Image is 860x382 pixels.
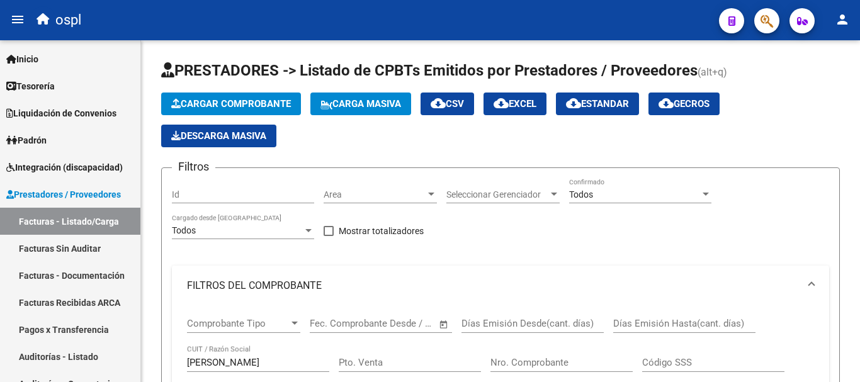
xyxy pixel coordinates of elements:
button: Cargar Comprobante [161,93,301,115]
button: CSV [421,93,474,115]
span: Seleccionar Gerenciador [446,189,548,200]
span: Comprobante Tipo [187,318,289,329]
span: Mostrar totalizadores [339,223,424,239]
span: EXCEL [494,98,536,110]
span: Area [324,189,426,200]
mat-icon: person [835,12,850,27]
span: Tesorería [6,79,55,93]
span: Todos [172,225,196,235]
span: Padrón [6,133,47,147]
button: Gecros [648,93,720,115]
span: Descarga Masiva [171,130,266,142]
mat-expansion-panel-header: FILTROS DEL COMPROBANTE [172,266,829,306]
mat-panel-title: FILTROS DEL COMPROBANTE [187,279,799,293]
button: Descarga Masiva [161,125,276,147]
span: Integración (discapacidad) [6,160,123,174]
span: PRESTADORES -> Listado de CPBTs Emitidos por Prestadores / Proveedores [161,62,698,79]
span: Inicio [6,52,38,66]
mat-icon: cloud_download [494,96,509,111]
h3: Filtros [172,158,215,176]
span: CSV [431,98,464,110]
span: Gecros [659,98,710,110]
span: (alt+q) [698,66,727,78]
span: ospl [55,6,81,34]
app-download-masive: Descarga masiva de comprobantes (adjuntos) [161,125,276,147]
iframe: Intercom live chat [817,339,847,369]
button: Estandar [556,93,639,115]
input: Fecha fin [372,318,433,329]
button: Open calendar [437,317,451,332]
span: Todos [569,189,593,199]
span: Prestadores / Proveedores [6,188,121,201]
span: Cargar Comprobante [171,98,291,110]
span: Estandar [566,98,629,110]
mat-icon: cloud_download [566,96,581,111]
input: Fecha inicio [310,318,361,329]
button: EXCEL [484,93,546,115]
mat-icon: cloud_download [659,96,674,111]
span: Liquidación de Convenios [6,106,116,120]
mat-icon: cloud_download [431,96,446,111]
button: Carga Masiva [310,93,411,115]
span: Carga Masiva [320,98,401,110]
mat-icon: menu [10,12,25,27]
